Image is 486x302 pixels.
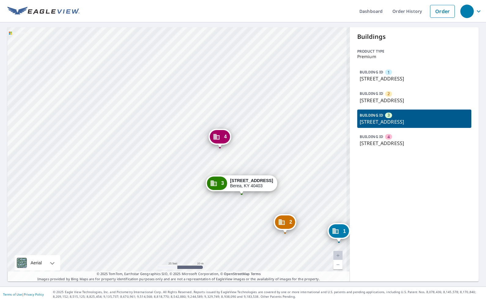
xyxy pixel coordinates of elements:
[53,290,483,299] p: © 2025 Eagle View Technologies, Inc. and Pictometry International Corp. All Rights Reserved. Repo...
[388,112,390,118] span: 3
[357,32,471,41] p: Buildings
[3,293,44,296] p: |
[230,178,273,188] div: Berea, KY 40403
[289,220,292,224] span: 2
[206,175,277,194] div: Dropped pin, building 3, Commercial property, 2740 Battlefield Memorial Hwy Berea, KY 40403
[333,260,343,269] a: Current Level 20, Zoom Out
[224,134,227,139] span: 4
[357,49,471,54] p: Product type
[274,214,296,233] div: Dropped pin, building 2, Commercial property, 2750 Battlefield Memorial Hwy Berea, KY 40403
[15,255,60,270] div: Aerial
[333,251,343,260] a: Current Level 20, Zoom In Disabled
[7,7,80,16] img: EV Logo
[251,271,261,276] a: Terms
[360,118,469,125] p: [STREET_ADDRESS]
[360,91,383,96] p: BUILDING ID
[224,271,250,276] a: OpenStreetMap
[328,223,350,242] div: Dropped pin, building 1, Commercial property, 2760 Battlefield Memorial Hwy Berea, KY 40403
[230,178,273,183] strong: [STREET_ADDRESS]
[388,134,390,140] span: 4
[360,97,469,104] p: [STREET_ADDRESS]
[360,113,383,118] p: BUILDING ID
[430,5,455,18] a: Order
[3,292,22,296] a: Terms of Use
[208,129,231,148] div: Dropped pin, building 4, Commercial property, 2730 Battlefield Memorial Hwy Berea, KY 40403
[360,140,469,147] p: [STREET_ADDRESS]
[360,134,383,139] p: BUILDING ID
[388,69,390,75] span: 1
[360,69,383,75] p: BUILDING ID
[221,181,224,185] span: 3
[7,271,350,281] p: Images provided by Bing Maps are for property identification purposes only and are not a represen...
[357,54,471,59] p: Premium
[97,271,261,277] span: © 2025 TomTom, Earthstar Geographics SIO, © 2025 Microsoft Corporation, ©
[29,255,44,270] div: Aerial
[360,75,469,82] p: [STREET_ADDRESS]
[388,91,390,97] span: 2
[343,229,346,233] span: 1
[24,292,44,296] a: Privacy Policy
